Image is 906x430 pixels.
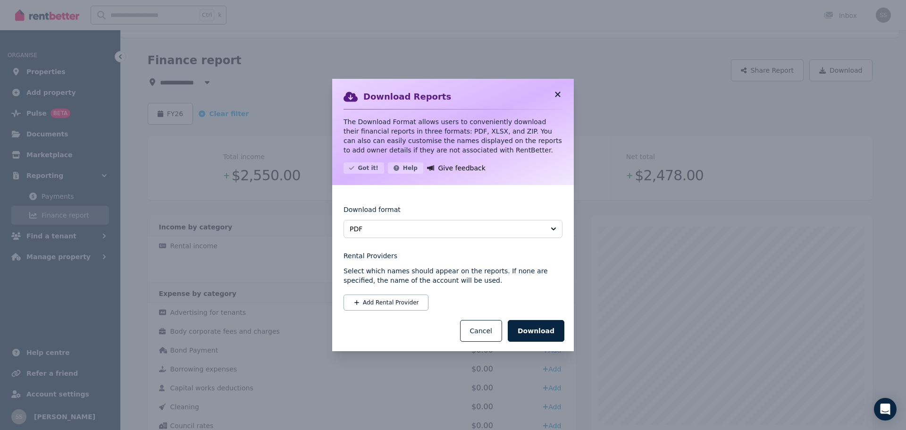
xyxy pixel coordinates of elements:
legend: Rental Providers [344,251,562,261]
div: Open Intercom Messenger [874,398,897,421]
button: Add Rental Provider [344,295,428,311]
button: Help [388,162,423,174]
button: Download [508,320,564,342]
button: Got it! [344,162,384,174]
button: Cancel [460,320,502,342]
h2: Download Reports [363,90,451,103]
button: PDF [344,220,562,238]
p: The Download Format allows users to conveniently download their financial reports in three format... [344,117,562,155]
p: Select which names should appear on the reports. If none are specified, the name of the account w... [344,266,562,285]
span: PDF [350,224,543,234]
label: Download format [344,205,401,220]
a: Give feedback [427,162,486,174]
